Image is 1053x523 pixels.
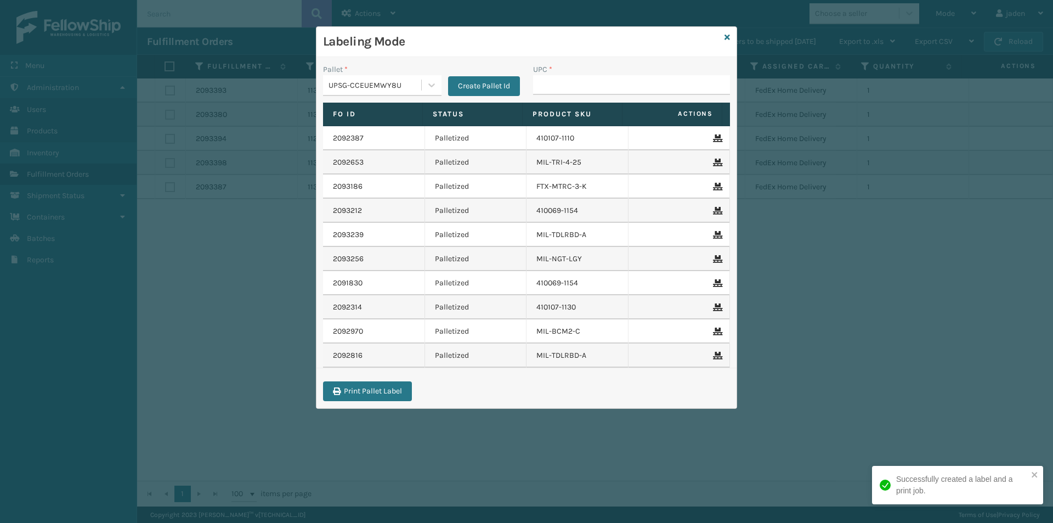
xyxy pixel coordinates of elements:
td: Palletized [425,126,527,150]
a: 2093186 [333,181,363,192]
div: Successfully created a label and a print job. [896,474,1028,497]
i: Remove From Pallet [713,134,720,142]
td: MIL-NGT-LGY [526,247,629,271]
td: Palletized [425,150,527,175]
label: Fo Id [333,109,412,119]
label: Pallet [323,64,348,75]
button: close [1031,470,1039,481]
button: Print Pallet Label [323,381,412,401]
td: Palletized [425,223,527,247]
td: MIL-BCM2-C [526,319,629,344]
td: 410107-1110 [526,126,629,150]
a: 2092653 [333,157,364,168]
label: UPC [533,64,552,75]
td: 410107-1130 [526,295,629,319]
td: Palletized [425,295,527,319]
i: Remove From Pallet [713,303,720,311]
label: Product SKU [533,109,612,119]
i: Remove From Pallet [713,207,720,215]
i: Remove From Pallet [713,352,720,359]
label: Status [433,109,512,119]
td: FTX-MTRC-3-K [526,175,629,199]
h3: Labeling Mode [323,33,720,50]
td: Palletized [425,344,527,368]
td: Palletized [425,175,527,199]
i: Remove From Pallet [713,159,720,166]
i: Remove From Pallet [713,183,720,190]
td: 410069-1154 [526,271,629,295]
a: 2092816 [333,350,363,361]
i: Remove From Pallet [713,255,720,263]
i: Remove From Pallet [713,279,720,287]
td: MIL-TRI-4-25 [526,150,629,175]
td: MIL-TDLRBD-A [526,223,629,247]
i: Remove From Pallet [713,231,720,239]
td: Palletized [425,199,527,223]
td: Palletized [425,319,527,344]
div: UPSG-CCEUEMWY8U [329,80,422,91]
a: 2091830 [333,278,363,289]
span: Actions [626,105,720,123]
td: Palletized [425,271,527,295]
a: 2092314 [333,302,362,313]
a: 2092970 [333,326,363,337]
i: Remove From Pallet [713,328,720,335]
button: Create Pallet Id [448,76,520,96]
td: MIL-TDLRBD-A [526,344,629,368]
td: 410069-1154 [526,199,629,223]
a: 2093212 [333,205,362,216]
a: 2093239 [333,229,364,240]
a: 2093256 [333,254,364,265]
a: 2092387 [333,133,364,144]
td: Palletized [425,247,527,271]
